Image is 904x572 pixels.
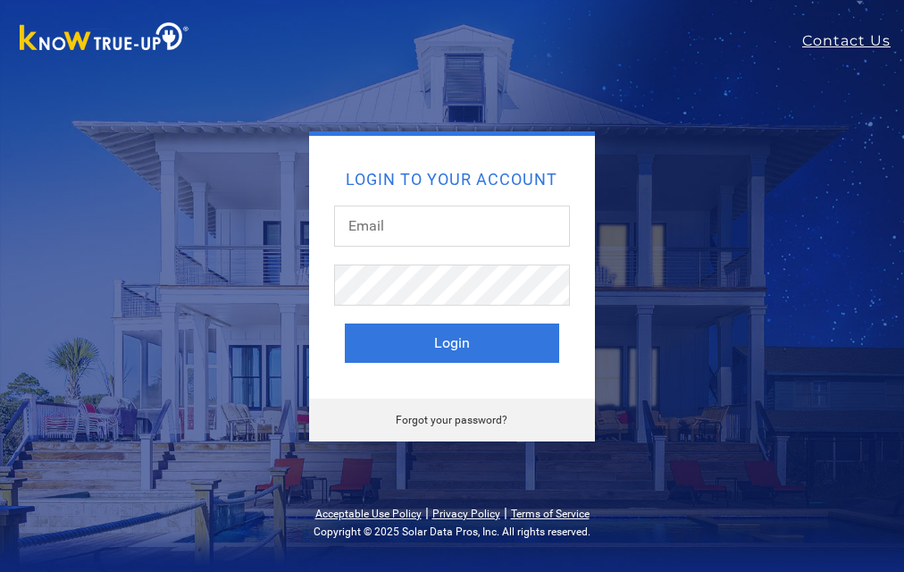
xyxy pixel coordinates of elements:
[802,30,904,52] a: Contact Us
[511,508,590,520] a: Terms of Service
[345,324,559,363] button: Login
[345,172,559,188] h2: Login to your account
[504,504,507,521] span: |
[432,508,500,520] a: Privacy Policy
[315,508,422,520] a: Acceptable Use Policy
[425,504,429,521] span: |
[334,206,570,247] input: Email
[396,414,507,426] a: Forgot your password?
[11,19,198,59] img: Know True-Up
